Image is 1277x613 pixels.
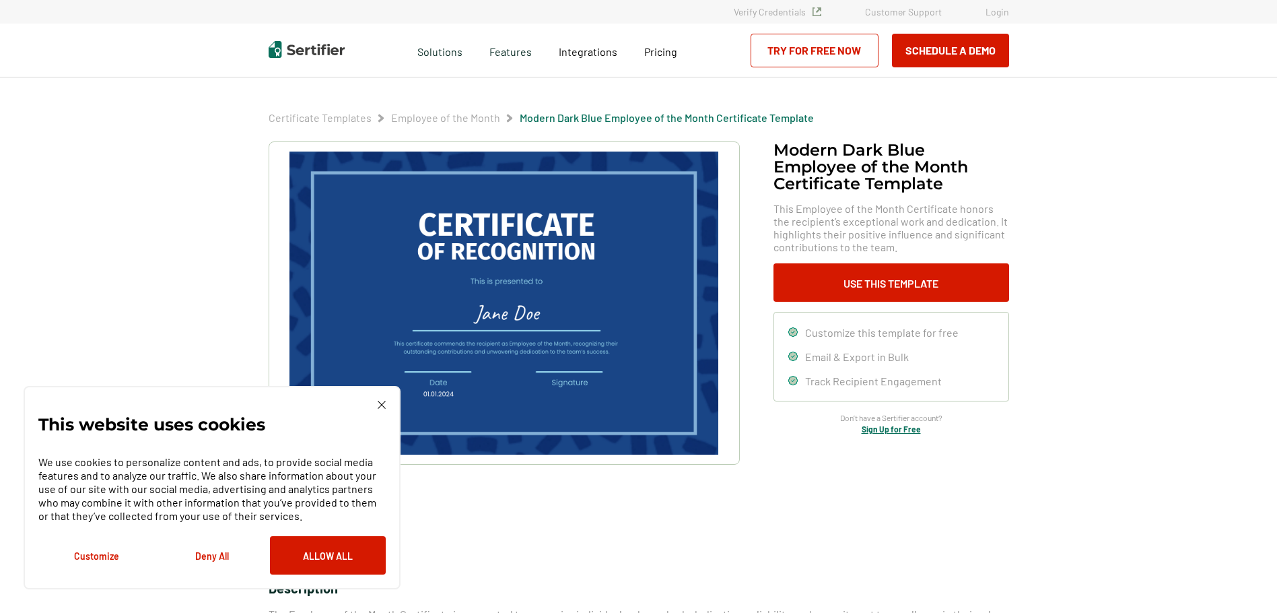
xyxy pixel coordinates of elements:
span: Customize this template for free [805,326,959,339]
a: Login [986,6,1009,18]
a: Certificate Templates [269,111,372,124]
button: Allow All [270,536,386,575]
a: Customer Support [865,6,942,18]
span: Track Recipient Engagement [805,375,942,387]
img: Verified [813,7,821,16]
span: Employee of the Month [391,111,500,125]
span: Integrations [559,45,617,58]
a: Try for Free Now [751,34,878,67]
h1: Modern Dark Blue Employee of the Month Certificate Template [773,141,1009,192]
button: Customize [38,536,154,575]
iframe: Chat Widget [1210,548,1277,613]
span: Modern Dark Blue Employee of the Month Certificate Template [520,111,814,125]
a: Sign Up for Free [862,424,921,434]
a: Pricing [644,42,677,59]
button: Use This Template [773,263,1009,302]
span: Features [489,42,532,59]
span: Email & Export in Bulk [805,350,909,363]
p: We use cookies to personalize content and ads, to provide social media features and to analyze ou... [38,455,386,523]
span: Don’t have a Sertifier account? [840,412,942,424]
span: Solutions [417,42,462,59]
span: This Employee of the Month Certificate honors the recipient’s exceptional work and dedication. It... [773,202,1009,253]
a: Modern Dark Blue Employee of the Month Certificate Template [520,111,814,124]
a: Employee of the Month [391,111,500,124]
p: This website uses cookies [38,418,265,431]
button: Schedule a Demo [892,34,1009,67]
a: Integrations [559,42,617,59]
span: Pricing [644,45,677,58]
a: Verify Credentials [734,6,821,18]
img: Sertifier | Digital Credentialing Platform [269,41,345,58]
img: Modern Dark Blue Employee of the Month Certificate Template [289,152,718,455]
button: Deny All [154,536,270,575]
div: Breadcrumb [269,111,814,125]
span: Certificate Templates [269,111,372,125]
img: Cookie Popup Close [378,401,386,409]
